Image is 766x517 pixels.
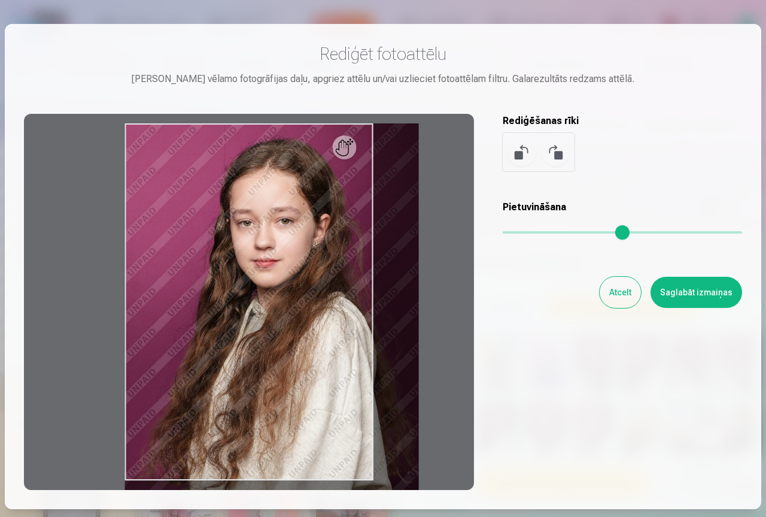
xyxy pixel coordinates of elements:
[24,72,742,86] div: [PERSON_NAME] vēlamo fotogrāfijas daļu, apgriez attēlu un/vai uzlieciet fotoattēlam filtru. Galar...
[651,277,742,308] button: Saglabāt izmaiņas
[503,114,742,128] h5: Rediģēšanas rīki
[503,200,742,214] h5: Pietuvināšana
[600,277,641,308] button: Atcelt
[24,43,742,65] h3: Rediģēt fotoattēlu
